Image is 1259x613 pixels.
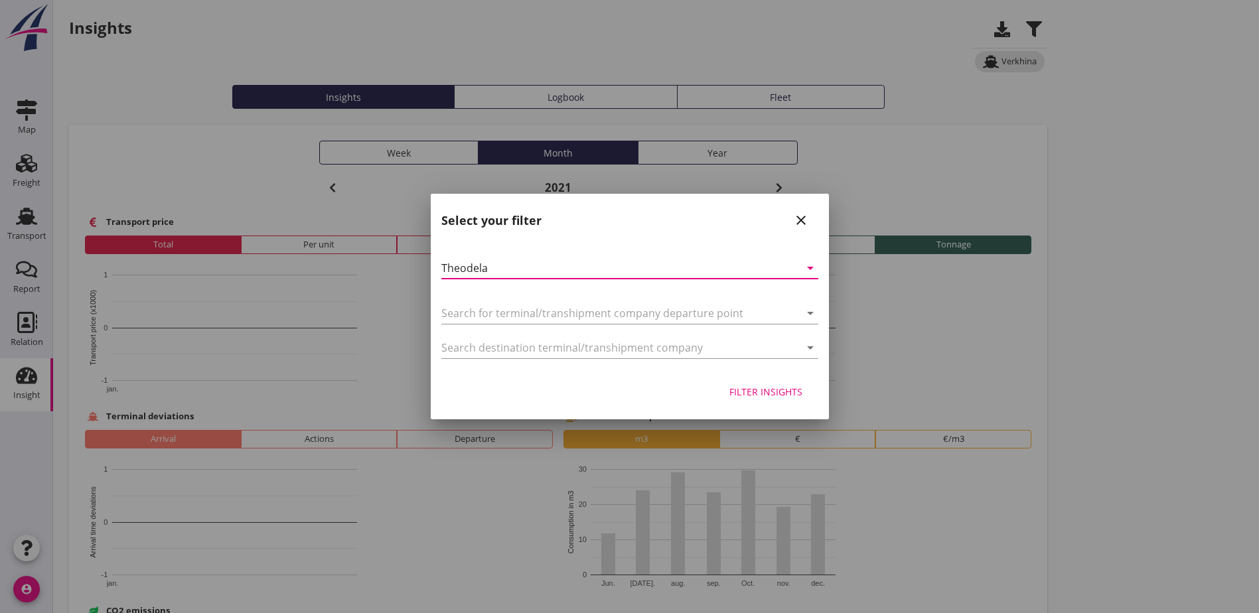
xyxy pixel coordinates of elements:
[441,337,781,358] input: Search destination terminal/transhipment company
[441,303,781,324] input: Search for terminal/transhipment company departure point
[802,305,818,321] i: arrow_drop_down
[729,385,802,399] div: Filter insights
[802,260,818,276] i: arrow_drop_down
[793,212,809,228] i: close
[719,379,813,403] button: Filter insights
[441,212,542,230] h2: Select your filter
[802,340,818,356] i: arrow_drop_down
[441,262,488,274] div: Theodela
